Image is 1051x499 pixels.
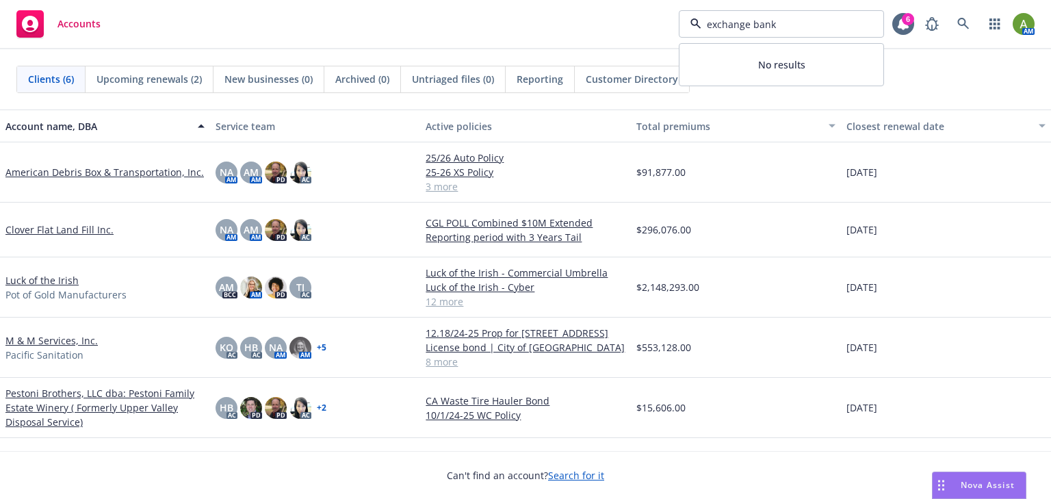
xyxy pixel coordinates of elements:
[932,472,1026,499] button: Nova Assist
[28,72,74,86] span: Clients (6)
[636,165,686,179] span: $91,877.00
[918,10,946,38] a: Report a Bug
[220,400,233,415] span: HB
[636,222,691,237] span: $296,076.00
[5,273,79,287] a: Luck of the Irish
[317,404,326,412] a: + 2
[420,110,630,142] button: Active policies
[296,280,304,294] span: TJ
[679,44,883,86] span: No results
[240,277,262,298] img: photo
[846,280,877,294] span: [DATE]
[426,179,625,194] a: 3 more
[981,10,1009,38] a: Switch app
[5,165,204,179] a: American Debris Box & Transportation, Inc.
[265,162,287,183] img: photo
[220,340,233,355] span: KO
[289,337,311,359] img: photo
[335,72,389,86] span: Archived (0)
[636,400,686,415] span: $15,606.00
[426,294,625,309] a: 12 more
[548,469,604,482] a: Search for it
[289,397,311,419] img: photo
[636,280,699,294] span: $2,148,293.00
[426,326,625,340] a: 12.18/24-25 Prop for [STREET_ADDRESS]
[244,340,258,355] span: HB
[426,151,625,165] a: 25/26 Auto Policy
[636,340,691,355] span: $553,128.00
[5,348,83,362] span: Pacific Sanitation
[701,17,856,31] input: Filter by keyword
[220,165,233,179] span: NA
[224,72,313,86] span: New businesses (0)
[846,119,1030,133] div: Closest renewal date
[447,468,604,483] span: Can't find an account?
[96,72,202,86] span: Upcoming renewals (2)
[426,165,625,179] a: 25-26 XS Policy
[269,340,283,355] span: NA
[846,222,877,237] span: [DATE]
[586,72,678,86] span: Customer Directory
[426,340,625,355] a: License bond | City of [GEOGRAPHIC_DATA]
[216,119,415,133] div: Service team
[289,162,311,183] img: photo
[265,219,287,241] img: photo
[517,72,563,86] span: Reporting
[210,110,420,142] button: Service team
[426,216,625,244] a: CGL POLL Combined $10M Extended Reporting period with 3 Years Tail
[426,119,625,133] div: Active policies
[220,222,233,237] span: NA
[933,472,950,498] div: Drag to move
[240,397,262,419] img: photo
[317,344,326,352] a: + 5
[244,165,259,179] span: AM
[426,355,625,369] a: 8 more
[846,165,877,179] span: [DATE]
[846,400,877,415] span: [DATE]
[631,110,841,142] button: Total premiums
[412,72,494,86] span: Untriaged files (0)
[426,266,625,280] a: Luck of the Irish - Commercial Umbrella
[265,397,287,419] img: photo
[426,408,625,422] a: 10/1/24-25 WC Policy
[289,219,311,241] img: photo
[5,222,114,237] a: Clover Flat Land Fill Inc.
[265,277,287,298] img: photo
[219,280,234,294] span: AM
[11,5,106,43] a: Accounts
[5,287,127,302] span: Pot of Gold Manufacturers
[5,386,205,429] a: Pestoni Brothers, LLC dba: Pestoni Family Estate Winery ( Formerly Upper Valley Disposal Service)
[1013,13,1035,35] img: photo
[841,110,1051,142] button: Closest renewal date
[426,394,625,408] a: CA Waste Tire Hauler Bond
[5,333,98,348] a: M & M Services, Inc.
[57,18,101,29] span: Accounts
[636,119,820,133] div: Total premiums
[902,13,914,25] div: 6
[426,280,625,294] a: Luck of the Irish - Cyber
[244,222,259,237] span: AM
[950,10,977,38] a: Search
[5,119,190,133] div: Account name, DBA
[846,340,877,355] span: [DATE]
[961,479,1015,491] span: Nova Assist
